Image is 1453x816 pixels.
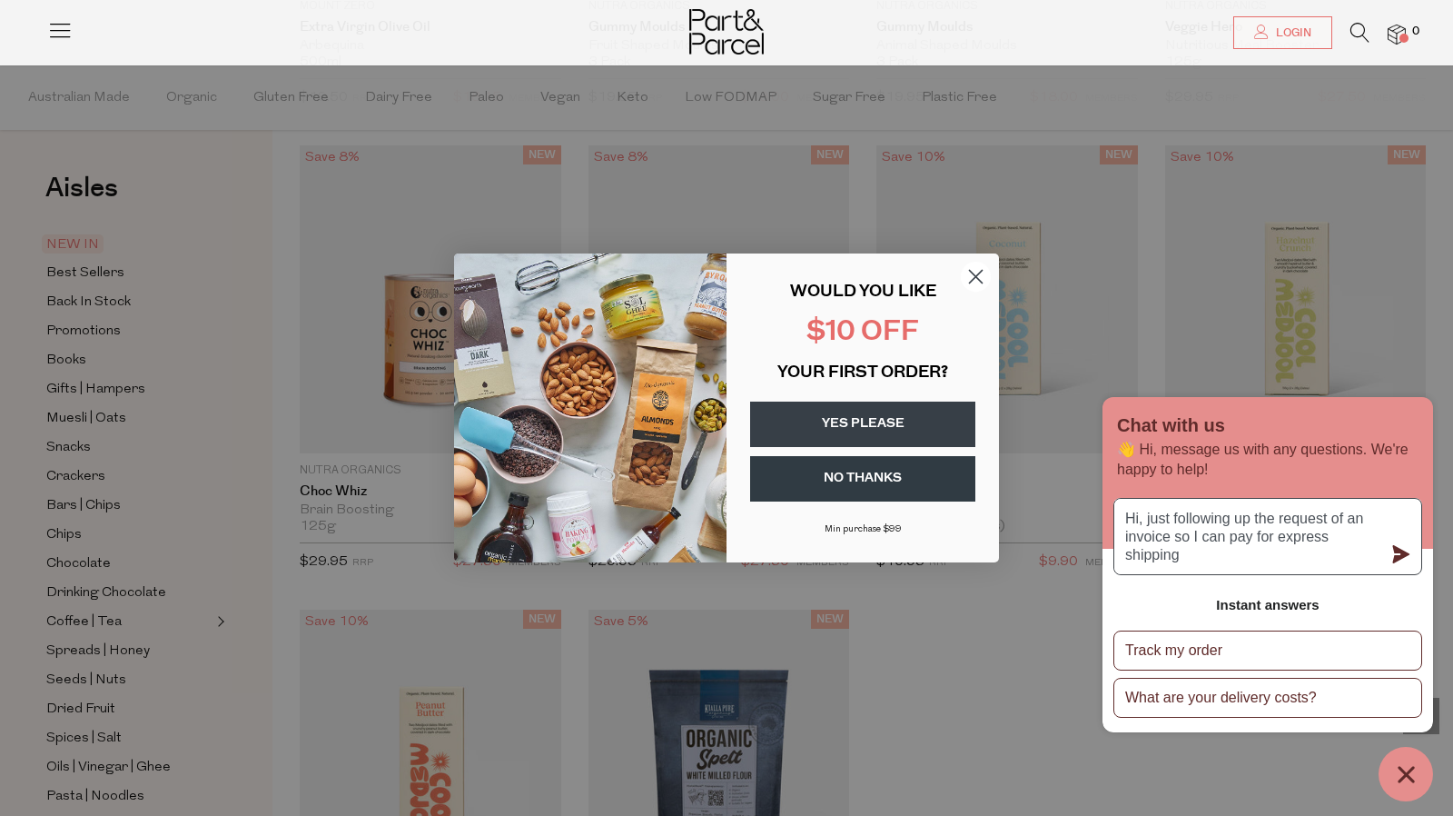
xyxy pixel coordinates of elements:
[790,284,936,301] span: WOULD YOU LIKE
[1388,25,1406,44] a: 0
[1097,397,1438,801] inbox-online-store-chat: Shopify online store chat
[1408,24,1424,40] span: 0
[454,254,726,562] img: 43fba0fb-7538-40bc-babb-ffb1a4d097bc.jpeg
[750,456,975,502] button: NO THANKS
[806,319,919,347] span: $10 OFF
[1233,16,1332,49] a: Login
[777,365,948,382] span: YOUR FIRST ORDER?
[750,402,975,447] button: YES PLEASE
[689,9,764,55] img: Part&Parcel
[825,524,902,534] span: Min purchase $99
[1271,25,1311,41] span: Login
[960,261,992,293] button: Close dialog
